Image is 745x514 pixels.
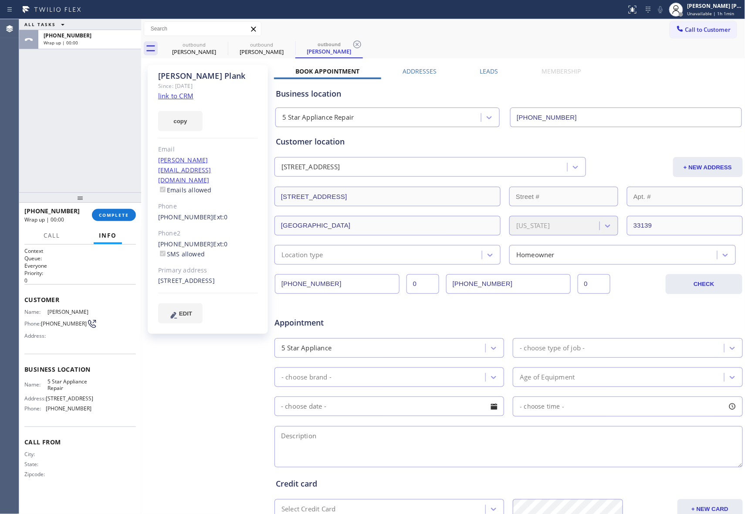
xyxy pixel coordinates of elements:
[24,309,47,315] span: Name:
[213,213,228,221] span: Ext: 0
[213,240,228,248] span: Ext: 0
[161,48,227,56] div: [PERSON_NAME]
[158,156,211,184] a: [PERSON_NAME][EMAIL_ADDRESS][DOMAIN_NAME]
[161,39,227,58] div: Scott Plank
[274,216,501,235] input: City
[44,232,60,239] span: Call
[24,381,47,388] span: Name:
[516,250,555,260] div: Homeowner
[24,296,136,304] span: Customer
[160,251,166,256] input: SMS allowed
[654,3,667,16] button: Mute
[24,207,80,215] span: [PHONE_NUMBER]
[281,343,332,353] div: 5 Star Appliance
[38,227,65,244] button: Call
[158,250,205,258] label: SMS allowed
[46,395,93,402] span: [STREET_ADDRESS]
[179,310,192,317] span: EDIT
[158,303,203,323] button: EDIT
[158,228,258,239] div: Phone2
[542,67,581,75] label: Membership
[24,262,136,269] p: Everyone
[24,405,46,412] span: Phone:
[99,212,129,218] span: COMPLETE
[94,227,122,244] button: Info
[578,274,610,294] input: Ext. 2
[282,113,354,123] div: 5 Star Appliance Repair
[24,320,41,327] span: Phone:
[99,232,117,239] span: Info
[92,209,136,221] button: COMPLETE
[520,372,575,382] div: Age of Equipment
[158,71,258,81] div: [PERSON_NAME] Plank
[158,81,258,91] div: Since: [DATE]
[670,21,737,38] button: Call to Customer
[296,67,360,75] label: Book Appointment
[161,41,227,48] div: outbound
[46,405,91,412] span: [PHONE_NUMBER]
[24,277,136,284] p: 0
[44,32,91,39] span: [PHONE_NUMBER]
[44,40,78,46] span: Wrap up | 00:00
[158,265,258,275] div: Primary address
[158,276,258,286] div: [STREET_ADDRESS]
[520,343,585,353] div: - choose type of job -
[510,108,742,127] input: Phone Number
[24,438,136,446] span: Call From
[666,274,742,294] button: CHECK
[276,136,742,148] div: Customer location
[627,187,743,206] input: Apt. #
[627,216,743,235] input: ZIP
[480,67,498,75] label: Leads
[276,478,742,490] div: Credit card
[24,21,56,27] span: ALL TASKS
[687,10,735,17] span: Unavailable | 1h 1min
[24,247,136,255] h1: Context
[274,317,430,329] span: Appointment
[158,91,193,100] a: link to CRM
[673,157,743,177] button: + NEW ADDRESS
[158,240,213,248] a: [PHONE_NUMBER]
[406,274,439,294] input: Ext.
[281,372,332,382] div: - choose brand -
[47,309,91,315] span: [PERSON_NAME]
[296,47,362,55] div: [PERSON_NAME]
[158,213,213,221] a: [PHONE_NUMBER]
[296,39,362,57] div: Scott Plank
[274,396,504,416] input: - choose date -
[687,2,742,10] div: [PERSON_NAME] [PERSON_NAME]
[24,471,47,477] span: Zipcode:
[520,402,564,410] span: - choose time -
[41,320,87,327] span: [PHONE_NUMBER]
[229,48,295,56] div: [PERSON_NAME]
[24,451,47,457] span: City:
[275,274,400,294] input: Phone Number
[281,162,340,172] div: [STREET_ADDRESS]
[144,22,261,36] input: Search
[446,274,571,294] input: Phone Number 2
[24,333,47,339] span: Address:
[509,187,618,206] input: Street #
[685,26,731,34] span: Call to Customer
[160,187,166,192] input: Emails allowed
[229,41,295,48] div: outbound
[24,395,46,402] span: Address:
[274,187,501,206] input: Address
[24,255,136,262] h2: Queue:
[24,216,64,223] span: Wrap up | 00:00
[47,378,91,392] span: 5 Star Appliance Repair
[296,41,362,47] div: outbound
[19,19,73,30] button: ALL TASKS
[276,88,742,100] div: Business location
[24,269,136,277] h2: Priority:
[229,39,295,58] div: Scott Plank
[158,202,258,212] div: Phone
[403,67,437,75] label: Addresses
[158,111,203,131] button: copy
[24,365,136,373] span: Business location
[24,461,47,467] span: State:
[158,144,258,155] div: Email
[158,186,212,194] label: Emails allowed
[281,250,323,260] div: Location type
